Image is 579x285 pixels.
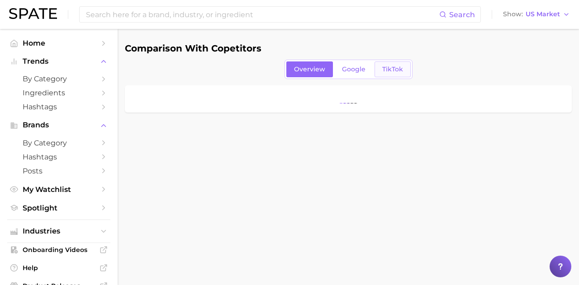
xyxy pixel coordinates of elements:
span: Spotlight [23,204,95,212]
button: Industries [7,224,110,238]
span: Ingredients [23,89,95,97]
a: Overview [286,61,333,77]
a: Ingredients [7,86,110,100]
span: Search [449,10,475,19]
span: Help [23,264,95,272]
a: Google [334,61,373,77]
a: Hashtags [7,100,110,114]
span: by Category [23,139,95,147]
a: Posts [7,164,110,178]
span: Google [342,65,365,73]
span: Home [23,39,95,47]
h1: comparison with copetitors [125,43,261,53]
a: TikTok [375,61,411,77]
span: by Category [23,75,95,83]
span: Onboarding Videos [23,246,95,254]
span: Hashtags [23,153,95,161]
span: Hashtags [23,103,95,111]
button: ShowUS Market [501,9,572,20]
a: by Category [7,72,110,86]
a: Hashtags [7,150,110,164]
img: SPATE [9,8,57,19]
a: Onboarding Videos [7,243,110,257]
span: Show [503,12,523,17]
a: Spotlight [7,201,110,215]
a: by Category [7,136,110,150]
span: US Market [526,12,560,17]
button: Brands [7,118,110,132]
a: Help [7,261,110,275]
span: My Watchlist [23,185,95,194]
a: Home [7,36,110,50]
span: Trends [23,57,95,65]
span: Industries [23,227,95,235]
input: Search here for a brand, industry, or ingredient [85,7,439,22]
span: Posts [23,167,95,175]
span: Brands [23,121,95,129]
span: TikTok [382,65,403,73]
a: My Watchlist [7,182,110,196]
button: Trends [7,55,110,68]
span: Overview [294,65,325,73]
